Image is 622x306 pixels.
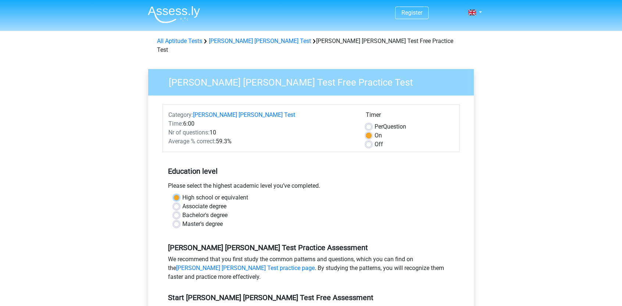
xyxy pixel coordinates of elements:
[182,193,248,202] label: High school or equivalent
[168,111,193,118] span: Category:
[148,6,200,23] img: Assessly
[163,128,360,137] div: 10
[168,243,454,252] h5: [PERSON_NAME] [PERSON_NAME] Test Practice Assessment
[168,120,183,127] span: Time:
[193,111,295,118] a: [PERSON_NAME] [PERSON_NAME] Test
[160,74,468,88] h3: [PERSON_NAME] [PERSON_NAME] Test Free Practice Test
[162,181,460,193] div: Please select the highest academic level you’ve completed.
[168,138,216,145] span: Average % correct:
[157,37,202,44] a: All Aptitude Tests
[168,293,454,302] h5: Start [PERSON_NAME] [PERSON_NAME] Test Free Assessment
[375,122,406,131] label: Question
[375,131,382,140] label: On
[366,111,454,122] div: Timer
[176,264,315,271] a: [PERSON_NAME] [PERSON_NAME] Test practice page
[162,255,460,284] div: We recommend that you first study the common patterns and questions, which you can find on the . ...
[182,211,228,220] label: Bachelor's degree
[168,164,454,179] h5: Education level
[375,140,383,149] label: Off
[375,123,383,130] span: Per
[182,202,226,211] label: Associate degree
[163,137,360,146] div: 59.3%
[182,220,223,228] label: Master's degree
[209,37,311,44] a: [PERSON_NAME] [PERSON_NAME] Test
[163,119,360,128] div: 6:00
[168,129,210,136] span: Nr of questions:
[154,37,468,54] div: [PERSON_NAME] [PERSON_NAME] Test Free Practice Test
[401,9,422,16] a: Register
